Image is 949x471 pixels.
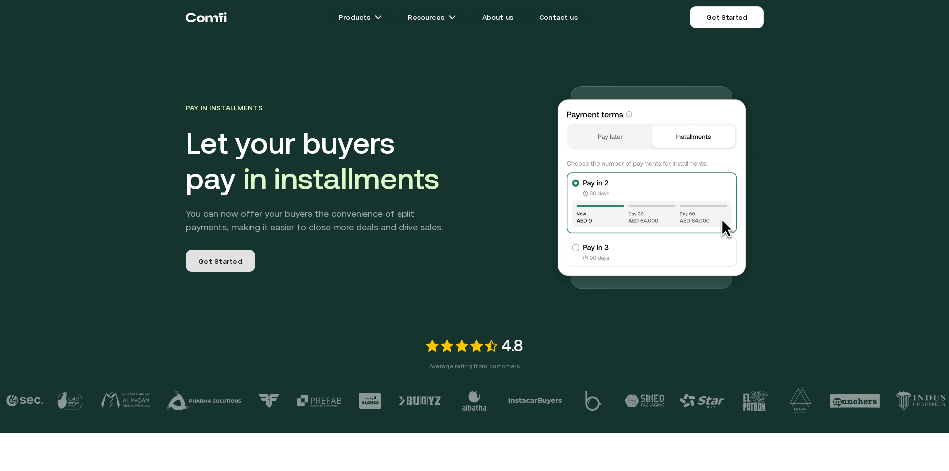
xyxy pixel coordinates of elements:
img: logo-3 [101,391,150,411]
a: Get Started [186,250,255,272]
img: logo-17 [896,388,946,413]
span: Pay in Installments [186,104,263,112]
h1: Let your buyers pay [186,125,525,197]
img: logo-6 [297,395,342,407]
img: logo-11 [578,391,608,411]
img: logo-7 [358,393,383,409]
img: arrow icons [374,13,382,21]
div: 4.8 [426,334,523,358]
p: You can now offer your buyers the convenience of split payments, making it easier to close more d... [186,207,457,234]
a: Get Started [690,6,763,28]
img: logo-14 [741,391,771,411]
span: Get Started [198,256,242,269]
img: logo-2 [55,392,85,410]
img: Introducing installments [426,340,497,352]
a: About us [470,7,525,27]
img: logo-5 [257,388,281,413]
img: logo-9 [457,391,492,411]
img: arrow icons [448,13,456,21]
img: logo-15 [787,388,814,413]
img: Introducing installments [540,75,763,298]
a: Contact us [527,7,590,27]
img: logo-4 [166,381,241,421]
a: Return to the top of the Comfi home page [186,2,227,32]
img: logo-13 [680,388,725,413]
span: Average rating from customers [429,362,520,371]
img: logo-16 [830,386,880,416]
a: Resourcesarrow icons [396,7,468,27]
img: logo-12 [624,391,664,411]
a: Productsarrow icons [327,7,394,27]
img: logo-10 [508,388,562,413]
span: in installments [243,161,440,196]
img: logo-8 [399,388,441,413]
